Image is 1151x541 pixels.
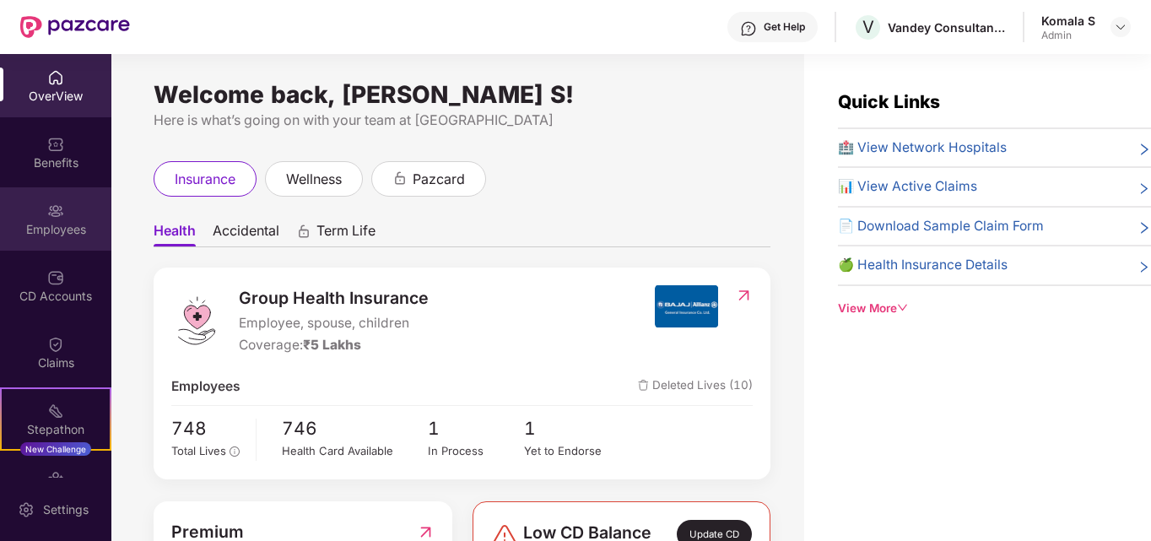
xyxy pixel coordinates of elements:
div: animation [296,224,311,239]
div: In Process [428,442,525,460]
img: svg+xml;base64,PHN2ZyBpZD0iRHJvcGRvd24tMzJ4MzIiIHhtbG5zPSJodHRwOi8vd3d3LnczLm9yZy8yMDAwL3N2ZyIgd2... [1114,20,1127,34]
div: Vandey Consultancy Services Private limited [888,19,1006,35]
span: right [1137,219,1151,236]
img: New Pazcare Logo [20,16,130,38]
span: pazcard [413,169,465,190]
span: 📄 Download Sample Claim Form [838,216,1044,236]
span: down [897,302,909,314]
span: info-circle [230,446,240,457]
img: svg+xml;base64,PHN2ZyB4bWxucz0iaHR0cDovL3d3dy53My5vcmcvMjAwMC9zdmciIHdpZHRoPSIyMSIgaGVpZ2h0PSIyMC... [47,403,64,419]
img: svg+xml;base64,PHN2ZyBpZD0iSGVscC0zMngzMiIgeG1sbnM9Imh0dHA6Ly93d3cudzMub3JnLzIwMDAvc3ZnIiB3aWR0aD... [740,20,757,37]
div: Welcome back, [PERSON_NAME] S! [154,88,770,101]
span: Health [154,222,196,246]
div: Stepathon [2,421,110,438]
img: insurerIcon [655,285,718,327]
span: Group Health Insurance [239,285,429,311]
span: Employee, spouse, children [239,313,429,333]
img: deleteIcon [638,380,649,391]
span: 746 [282,414,427,442]
span: 🏥 View Network Hospitals [838,138,1007,158]
div: Yet to Endorse [524,442,621,460]
img: svg+xml;base64,PHN2ZyBpZD0iQ0RfQWNjb3VudHMiIGRhdGEtbmFtZT0iQ0QgQWNjb3VudHMiIHhtbG5zPSJodHRwOi8vd3... [47,269,64,286]
div: New Challenge [20,442,91,456]
span: Deleted Lives (10) [638,376,753,397]
span: insurance [175,169,235,190]
span: 1 [524,414,621,442]
span: right [1137,141,1151,158]
span: 1 [428,414,525,442]
span: wellness [286,169,342,190]
span: right [1137,180,1151,197]
span: ₹5 Lakhs [303,337,361,353]
div: Get Help [764,20,805,34]
div: Komala S [1041,13,1095,29]
span: Accidental [213,222,279,246]
span: V [862,17,874,37]
img: svg+xml;base64,PHN2ZyBpZD0iQmVuZWZpdHMiIHhtbG5zPSJodHRwOi8vd3d3LnczLm9yZy8yMDAwL3N2ZyIgd2lkdGg9Ij... [47,136,64,153]
span: Employees [171,376,240,397]
img: svg+xml;base64,PHN2ZyBpZD0iSG9tZSIgeG1sbnM9Imh0dHA6Ly93d3cudzMub3JnLzIwMDAvc3ZnIiB3aWR0aD0iMjAiIG... [47,69,64,86]
span: 748 [171,414,244,442]
div: Coverage: [239,335,429,355]
span: Quick Links [838,91,940,112]
img: svg+xml;base64,PHN2ZyBpZD0iRW1wbG95ZWVzIiB4bWxucz0iaHR0cDovL3d3dy53My5vcmcvMjAwMC9zdmciIHdpZHRoPS... [47,203,64,219]
div: Health Card Available [282,442,427,460]
span: 🍏 Health Insurance Details [838,255,1008,275]
img: RedirectIcon [735,287,753,304]
div: animation [392,170,408,186]
img: svg+xml;base64,PHN2ZyBpZD0iU2V0dGluZy0yMHgyMCIgeG1sbnM9Imh0dHA6Ly93d3cudzMub3JnLzIwMDAvc3ZnIiB3aW... [18,501,35,518]
img: svg+xml;base64,PHN2ZyBpZD0iRW5kb3JzZW1lbnRzIiB4bWxucz0iaHR0cDovL3d3dy53My5vcmcvMjAwMC9zdmciIHdpZH... [47,469,64,486]
div: View More [838,300,1151,317]
div: Settings [38,501,94,518]
span: right [1137,258,1151,275]
div: Admin [1041,29,1095,42]
img: svg+xml;base64,PHN2ZyBpZD0iQ2xhaW0iIHhtbG5zPSJodHRwOi8vd3d3LnczLm9yZy8yMDAwL3N2ZyIgd2lkdGg9IjIwIi... [47,336,64,353]
div: Here is what’s going on with your team at [GEOGRAPHIC_DATA] [154,110,770,131]
span: Term Life [316,222,376,246]
span: Total Lives [171,444,226,457]
img: logo [171,295,222,346]
span: 📊 View Active Claims [838,176,977,197]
